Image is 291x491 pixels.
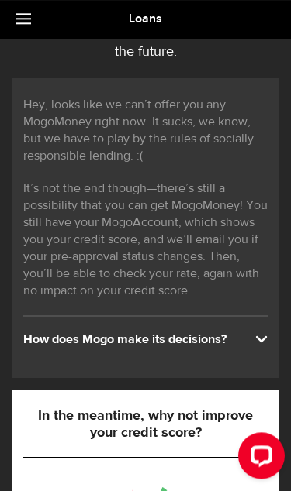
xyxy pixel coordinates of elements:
[226,426,291,491] iframe: LiveChat chat widget
[23,331,268,349] div: How does Mogo make its decisions?
[23,97,268,165] p: Hey, looks like we can’t offer you any MogoMoney right now. It sucks, we know, but we have to pla...
[23,180,268,300] p: It’s not the end though—there’s still a possibility that you can get MogoMoney! You still have yo...
[23,407,268,441] h5: In the meantime, why not improve your credit score?
[129,12,162,26] span: Loans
